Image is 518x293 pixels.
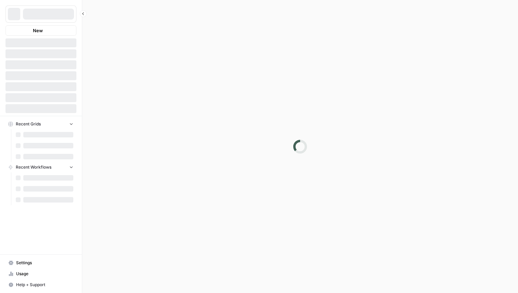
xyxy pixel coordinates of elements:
span: Recent Workflows [16,164,51,170]
span: Help + Support [16,282,73,288]
button: Recent Workflows [5,162,76,172]
span: Usage [16,271,73,277]
button: New [5,25,76,36]
a: Usage [5,268,76,279]
span: Recent Grids [16,121,41,127]
span: Settings [16,260,73,266]
span: New [33,27,43,34]
a: Settings [5,257,76,268]
button: Recent Grids [5,119,76,129]
button: Help + Support [5,279,76,290]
